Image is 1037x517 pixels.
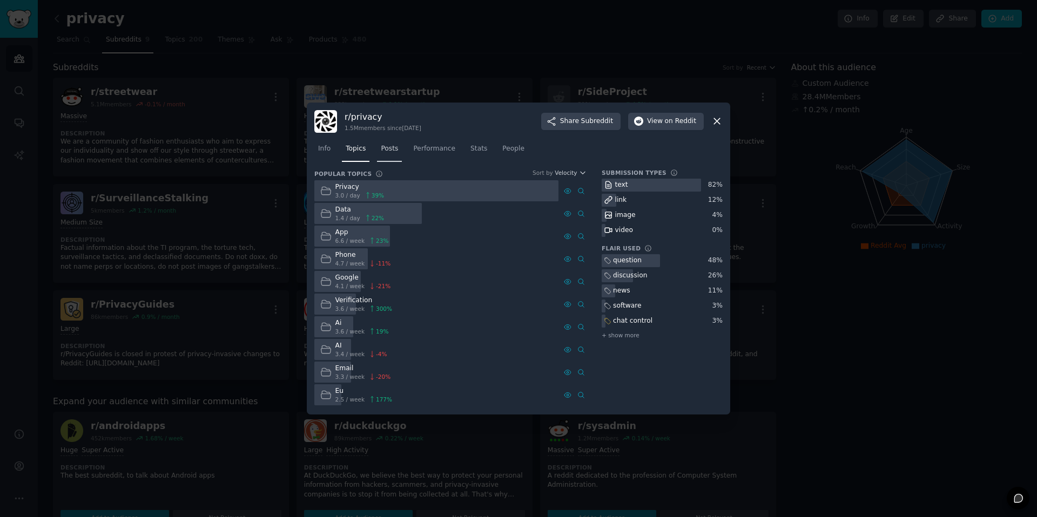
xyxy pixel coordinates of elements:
[335,318,389,328] div: Ai
[318,144,331,154] span: Info
[581,117,613,126] span: Subreddit
[665,117,696,126] span: on Reddit
[314,110,337,133] img: privacy
[376,396,392,403] span: 177 %
[335,350,365,358] span: 3.4 / week
[314,170,372,178] h3: Popular Topics
[376,260,390,267] span: -11 %
[376,305,392,312] span: 300 %
[335,373,365,380] span: 3.3 / week
[712,226,723,235] div: 0 %
[708,180,723,190] div: 82 %
[335,228,389,237] div: App
[335,296,393,305] div: Verification
[712,316,723,326] div: 3 %
[413,144,455,154] span: Performance
[381,144,398,154] span: Posts
[555,169,587,176] button: Velocity
[560,117,613,126] span: Share
[376,237,388,244] span: 23 %
[335,260,365,267] span: 4.7 / week
[376,282,390,290] span: -21 %
[615,226,633,235] div: video
[376,328,388,335] span: 19 %
[708,286,723,296] div: 11 %
[376,373,390,380] span: -20 %
[613,316,652,326] div: chat control
[615,210,636,220] div: image
[335,328,365,335] span: 3.6 / week
[613,271,648,281] div: discussion
[376,350,387,358] span: -4 %
[470,144,487,154] span: Stats
[346,144,366,154] span: Topics
[335,237,365,244] span: 6.6 / week
[335,273,391,283] div: Google
[335,214,360,222] span: 1.4 / day
[613,256,642,266] div: question
[615,195,627,205] div: link
[533,169,553,176] div: Sort by
[712,301,723,311] div: 3 %
[602,169,666,176] h3: Submission Types
[314,140,334,162] a: Info
[335,282,365,290] span: 4.1 / week
[345,111,421,123] h3: r/ privacy
[377,140,402,162] a: Posts
[628,113,704,130] button: Viewon Reddit
[708,256,723,266] div: 48 %
[647,117,696,126] span: View
[335,341,387,351] div: AI
[342,140,369,162] a: Topics
[345,124,421,132] div: 1.5M members since [DATE]
[335,386,393,396] div: Eu
[712,210,723,220] div: 4 %
[335,250,391,260] div: Phone
[502,144,524,154] span: People
[615,180,628,190] div: text
[467,140,491,162] a: Stats
[499,140,528,162] a: People
[335,396,365,403] span: 2.5 / week
[708,195,723,205] div: 12 %
[708,271,723,281] div: 26 %
[602,244,641,252] h3: Flair Used
[409,140,459,162] a: Performance
[372,214,384,222] span: 22 %
[602,331,639,339] span: + show more
[335,182,385,192] div: Privacy
[335,192,360,199] span: 3.0 / day
[335,364,391,373] div: Email
[613,301,642,311] div: software
[372,192,384,199] span: 39 %
[335,205,385,215] div: Data
[613,286,630,296] div: news
[335,305,365,312] span: 3.6 / week
[555,169,577,176] span: Velocity
[541,113,621,130] button: ShareSubreddit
